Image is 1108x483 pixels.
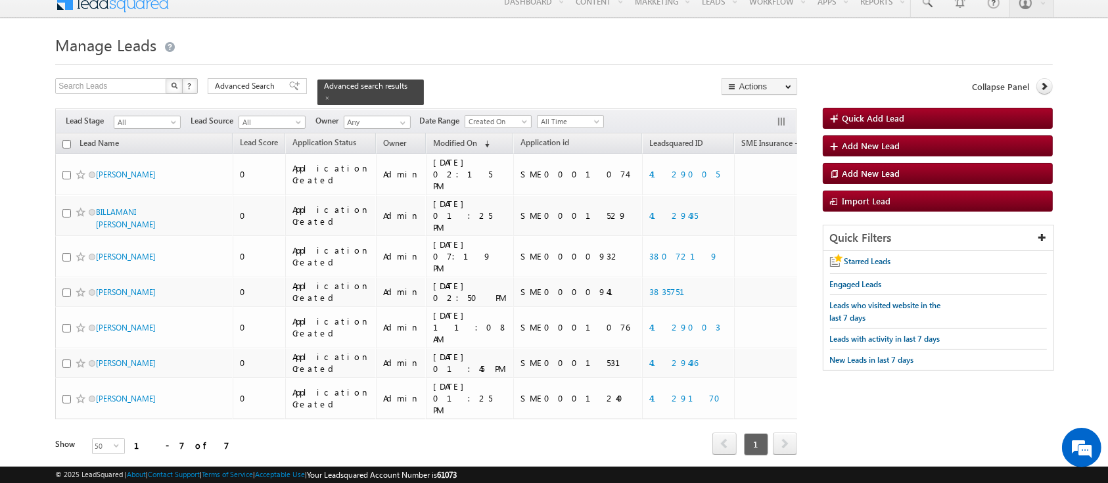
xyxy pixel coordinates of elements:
span: All [239,116,302,128]
div: [DATE] 11:08 AM [433,310,508,345]
div: Admin [383,286,420,298]
span: Lead Source [191,115,239,127]
div: Chat with us now [68,69,221,86]
span: Your Leadsquared Account Number is [307,470,457,480]
div: 0 [240,250,279,262]
span: Created On [465,116,528,127]
a: Created On [465,115,532,128]
a: 3807219 [649,250,718,262]
a: [PERSON_NAME] [96,323,156,333]
span: Import Lead [843,195,891,206]
a: All [114,116,181,129]
div: Admin [383,392,420,404]
span: Quick Add Lead [843,112,905,124]
div: Show [55,438,81,450]
a: 4129005 [649,168,720,179]
div: [DATE] 07:19 PM [433,239,508,274]
a: BILLAMANI [PERSON_NAME] [96,207,156,229]
a: Lead Score [233,135,285,152]
span: All Time [538,116,600,127]
input: Type to Search [344,116,411,129]
a: [PERSON_NAME] [96,394,156,403]
a: Leadsquared ID [643,136,710,153]
a: 4129170 [649,392,728,403]
span: © 2025 LeadSquared | | | | | [55,469,457,481]
span: ? [187,80,193,91]
a: Application id [514,135,576,152]
div: 0 [240,286,279,298]
textarea: Type your message and hit 'Enter' [17,122,240,369]
a: All Time [537,115,604,128]
span: All [114,116,177,128]
span: Add New Lead [843,140,900,151]
em: Start Chat [179,380,239,398]
button: ? [182,78,198,94]
span: Application id [520,137,569,147]
div: Admin [383,250,420,262]
div: Quick Filters [823,225,1053,251]
a: [PERSON_NAME] [96,170,156,179]
span: SME Insurance - Insurance Link [741,138,850,148]
a: [PERSON_NAME] [96,358,156,368]
span: Manage Leads [55,34,156,55]
div: [DATE] 01:25 PM [433,380,508,416]
div: SME0001076 [520,321,636,333]
div: 0 [240,168,279,180]
a: Lead Name [73,136,126,153]
span: Application Status [292,137,356,147]
div: 0 [240,210,279,221]
a: Modified On (sorted descending) [427,135,496,152]
div: SME0001529 [520,210,636,221]
div: Application Created [292,244,370,268]
span: Lead Score [240,137,278,147]
span: next [773,432,797,455]
a: Contact Support [148,470,200,478]
div: [DATE] 01:25 PM [433,198,508,233]
span: New Leads in last 7 days [830,355,914,365]
span: Owner [315,115,344,127]
span: 61073 [437,470,457,480]
a: prev [712,434,737,455]
div: SME0000932 [520,250,636,262]
div: Application Created [292,162,370,186]
span: (sorted descending) [479,139,490,149]
div: [DATE] 02:15 PM [433,156,508,192]
a: Application Status [286,135,363,152]
img: d_60004797649_company_0_60004797649 [22,69,55,86]
div: Minimize live chat window [216,7,247,38]
div: SME0001074 [520,168,636,180]
div: Admin [383,210,420,221]
a: Acceptable Use [255,470,305,478]
span: Engaged Leads [830,279,882,289]
span: Advanced Search [215,80,279,92]
button: Actions [722,78,797,95]
span: Collapse Panel [973,81,1030,93]
a: [PERSON_NAME] [96,287,156,297]
div: Application Created [292,204,370,227]
a: 4129436 [649,357,698,368]
span: 50 [93,439,114,453]
span: Starred Leads [844,256,891,266]
a: 4129435 [649,210,698,221]
span: select [114,442,124,448]
div: 0 [240,392,279,404]
div: [DATE] 02:50 PM [433,280,508,304]
div: 1 - 7 of 7 [134,438,229,453]
span: Add New Lead [843,168,900,179]
span: Advanced search results [324,81,407,91]
a: 4129003 [649,321,720,333]
a: About [127,470,146,478]
span: 1 [744,433,768,455]
div: Admin [383,357,420,369]
span: Date Range [419,115,465,127]
div: Admin [383,321,420,333]
div: Application Created [292,315,370,339]
a: 3835751 [649,286,701,297]
div: [DATE] 01:45 PM [433,351,508,375]
span: Owner [383,138,406,148]
div: 0 [240,357,279,369]
input: Check all records [62,140,71,149]
a: Terms of Service [202,470,253,478]
span: prev [712,432,737,455]
div: Application Created [292,280,370,304]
